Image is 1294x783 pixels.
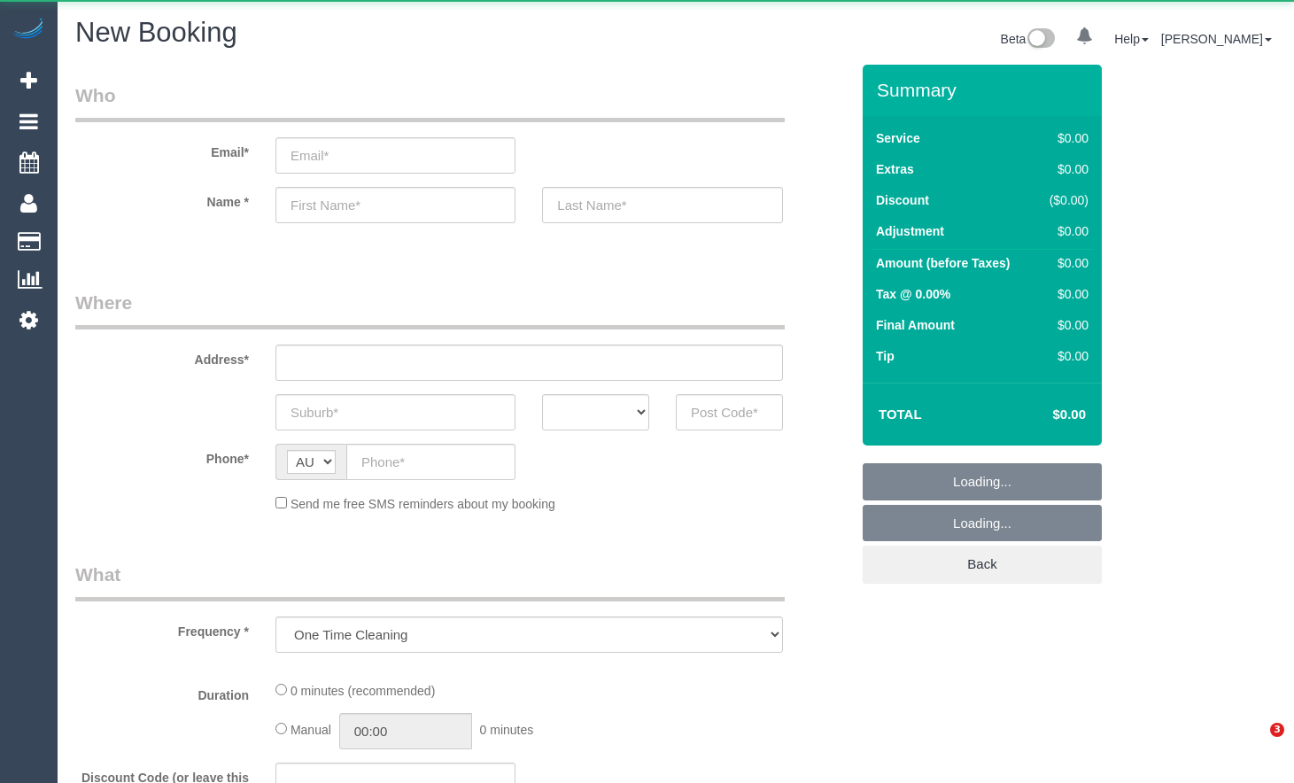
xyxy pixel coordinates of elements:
div: $0.00 [1042,254,1089,272]
label: Discount [876,191,929,209]
img: New interface [1026,28,1055,51]
span: Send me free SMS reminders about my booking [291,497,555,511]
iframe: Intercom live chat [1234,723,1276,765]
legend: Where [75,290,785,329]
a: Beta [1001,32,1056,46]
label: Tip [876,347,895,365]
input: First Name* [275,187,515,223]
label: Phone* [62,444,262,468]
label: Extras [876,160,914,178]
label: Address* [62,345,262,368]
input: Post Code* [676,394,783,430]
span: New Booking [75,17,237,48]
div: $0.00 [1042,222,1089,240]
label: Duration [62,680,262,704]
label: Name * [62,187,262,211]
a: Back [863,546,1102,583]
label: Frequency * [62,616,262,640]
legend: Who [75,82,785,122]
span: Manual [291,723,331,737]
img: Automaid Logo [11,18,46,43]
input: Phone* [346,444,515,480]
div: $0.00 [1042,285,1089,303]
label: Tax @ 0.00% [876,285,950,303]
a: [PERSON_NAME] [1161,32,1272,46]
label: Email* [62,137,262,161]
div: ($0.00) [1042,191,1089,209]
span: 0 minutes (recommended) [291,684,435,698]
legend: What [75,562,785,601]
label: Adjustment [876,222,944,240]
input: Last Name* [542,187,782,223]
div: $0.00 [1042,129,1089,147]
strong: Total [879,407,922,422]
div: $0.00 [1042,160,1089,178]
label: Final Amount [876,316,955,334]
input: Suburb* [275,394,515,430]
a: Help [1114,32,1149,46]
h4: $0.00 [1000,407,1086,423]
span: 0 minutes [480,723,534,737]
h3: Summary [877,80,1093,100]
input: Email* [275,137,515,174]
label: Amount (before Taxes) [876,254,1010,272]
div: $0.00 [1042,347,1089,365]
label: Service [876,129,920,147]
span: 3 [1270,723,1284,737]
div: $0.00 [1042,316,1089,334]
